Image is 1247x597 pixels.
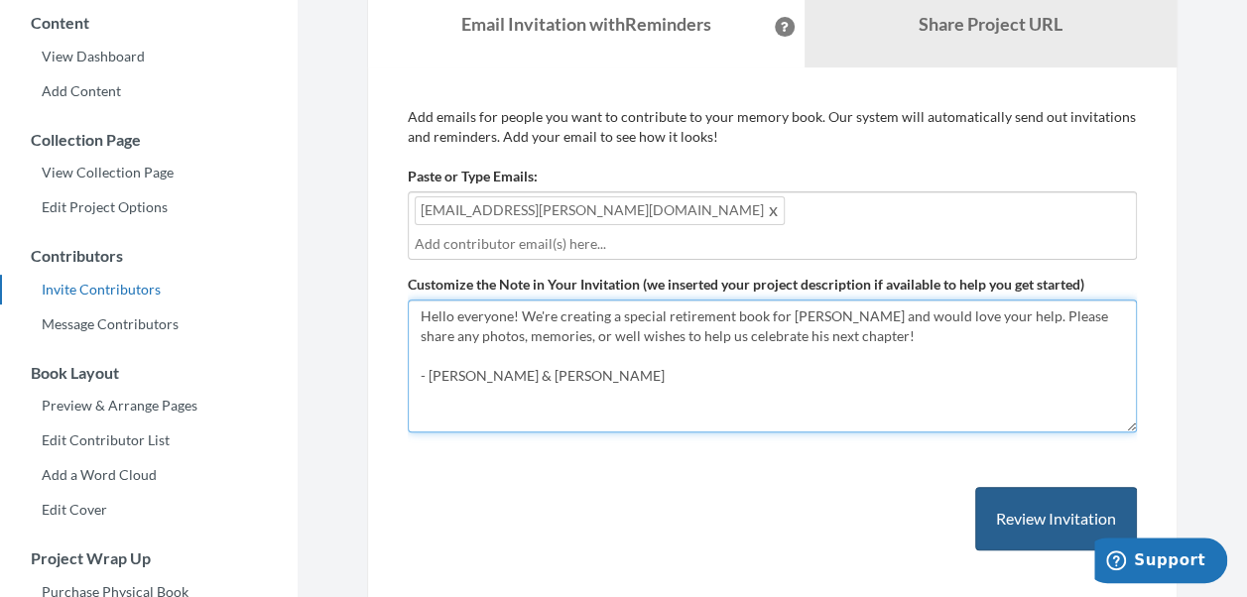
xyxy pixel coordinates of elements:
[919,13,1062,35] b: Share Project URL
[408,167,538,186] label: Paste or Type Emails:
[415,196,785,225] span: [EMAIL_ADDRESS][PERSON_NAME][DOMAIN_NAME]
[1,14,298,32] h3: Content
[408,275,1084,295] label: Customize the Note in Your Invitation (we inserted your project description if available to help ...
[1,247,298,265] h3: Contributors
[461,13,711,35] strong: Email Invitation with Reminders
[408,107,1137,147] p: Add emails for people you want to contribute to your memory book. Our system will automatically s...
[1,549,298,567] h3: Project Wrap Up
[408,299,1137,432] textarea: Hello everyone! We're creating a special retirement book for [PERSON_NAME] and would love your he...
[1,364,298,382] h3: Book Layout
[975,487,1137,551] button: Review Invitation
[415,233,1130,255] input: Add contributor email(s) here...
[1094,537,1227,587] iframe: Opens a widget where you can chat to one of our agents
[1,131,298,149] h3: Collection Page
